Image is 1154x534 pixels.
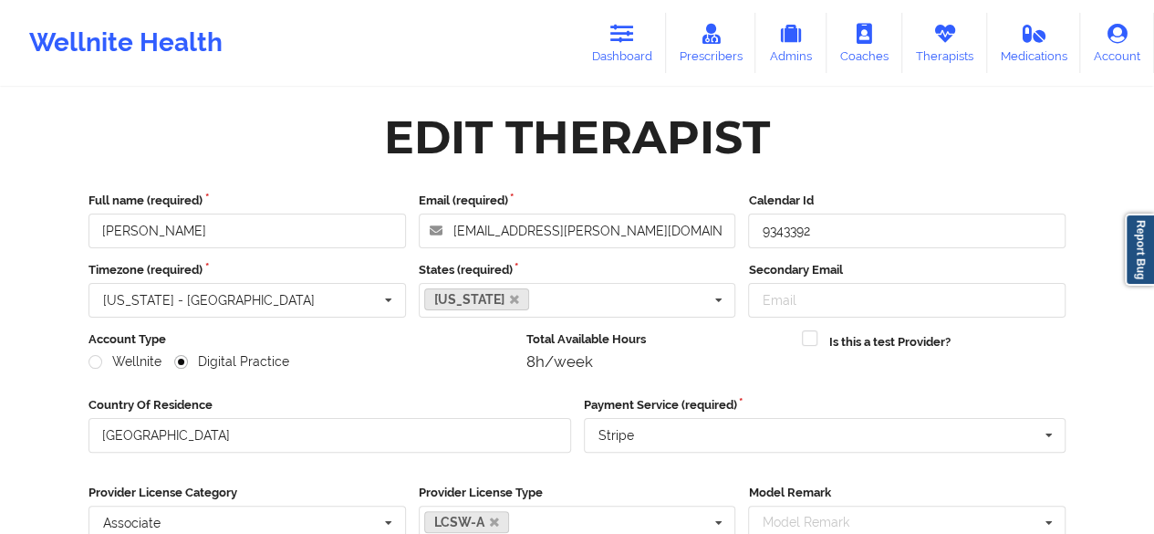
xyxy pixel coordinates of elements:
label: Provider License Type [419,484,736,502]
label: Calendar Id [748,192,1066,210]
label: Email (required) [419,192,736,210]
label: Model Remark [748,484,1066,502]
a: Account [1080,13,1154,73]
div: Edit Therapist [384,109,770,166]
label: Total Available Hours [526,330,790,349]
a: Coaches [827,13,902,73]
label: Is this a test Provider? [828,333,950,351]
div: [US_STATE] - [GEOGRAPHIC_DATA] [103,294,315,307]
div: Stripe [598,429,634,442]
a: Dashboard [578,13,666,73]
label: Wellnite [88,354,161,370]
input: Calendar Id [748,214,1066,248]
input: Email address [419,214,736,248]
div: Model Remark [757,512,875,533]
label: Digital Practice [174,354,289,370]
a: [US_STATE] [424,288,530,310]
input: Full name [88,214,406,248]
div: Associate [103,517,161,529]
label: Timezone (required) [88,261,406,279]
a: Admins [755,13,827,73]
input: Email [748,283,1066,318]
label: Payment Service (required) [584,396,1066,414]
label: Secondary Email [748,261,1066,279]
a: Therapists [902,13,987,73]
label: Account Type [88,330,514,349]
a: Prescribers [666,13,756,73]
label: Country Of Residence [88,396,571,414]
a: Report Bug [1125,214,1154,286]
a: Medications [987,13,1081,73]
label: States (required) [419,261,736,279]
div: 8h/week [526,352,790,371]
a: LCSW-A [424,511,510,533]
label: Full name (required) [88,192,406,210]
label: Provider License Category [88,484,406,502]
